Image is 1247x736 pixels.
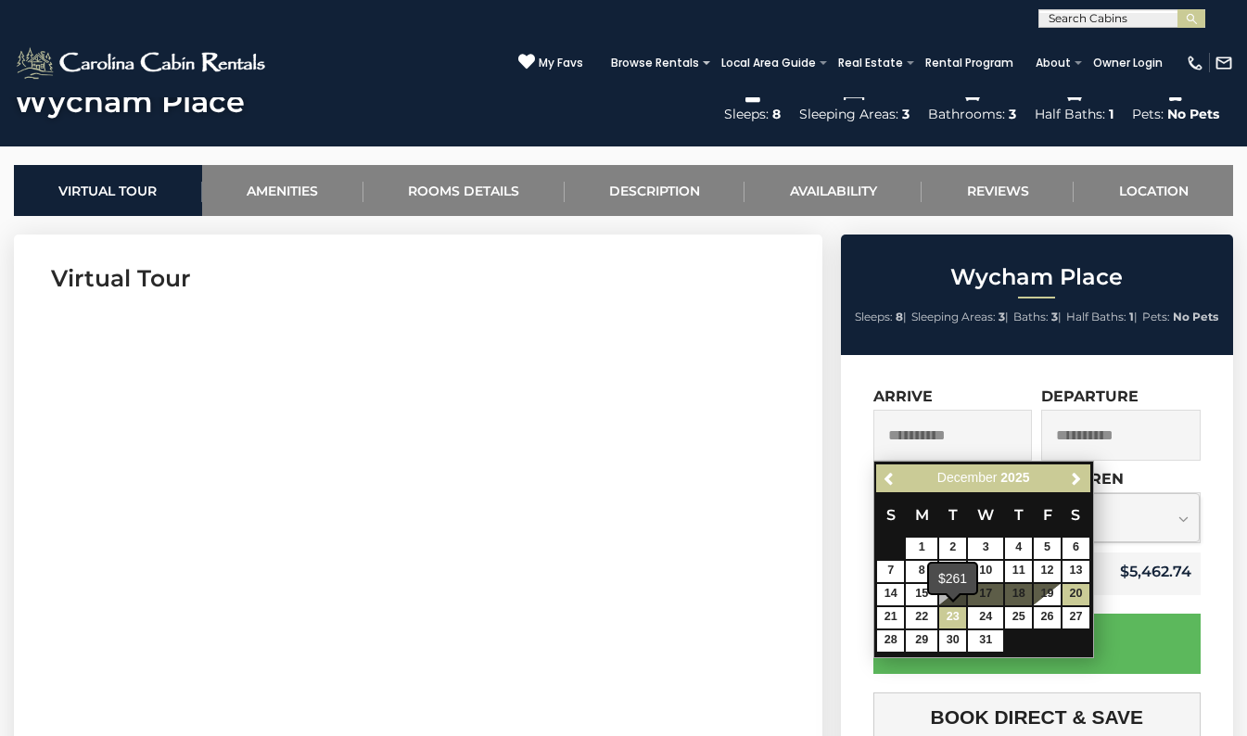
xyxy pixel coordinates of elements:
a: 6 [1062,538,1089,559]
span: Sleeping Areas: [911,310,996,324]
a: Real Estate [829,50,912,76]
h3: BOOK DIRECT & SAVE [887,706,1187,729]
img: White-1-2.png [14,44,271,82]
a: Local Area Guide [712,50,825,76]
span: December [937,470,998,485]
a: 23 [939,607,966,628]
a: 24 [968,607,1003,628]
span: Next [1069,471,1084,486]
a: 9 [939,561,966,582]
img: phone-regular-white.png [1186,54,1204,72]
strong: 8 [896,310,903,324]
span: 2025 [1000,470,1029,485]
a: 1 [906,538,937,559]
a: Previous [878,467,901,490]
a: 10 [968,561,1003,582]
a: Amenities [202,165,363,216]
span: Wednesday [977,506,994,524]
span: Saturday [1071,506,1080,524]
a: 20 [1062,584,1089,605]
a: 3 [968,538,1003,559]
a: 8 [906,561,937,582]
a: 22 [906,607,937,628]
span: My Favs [539,55,583,71]
a: 11 [1005,561,1032,582]
li: | [1013,305,1062,329]
a: My Favs [518,53,583,72]
a: 7 [877,561,904,582]
strong: 3 [1051,310,1058,324]
span: Monday [915,506,929,524]
a: 26 [1034,607,1061,628]
a: Rooms Details [363,165,565,216]
a: Next [1065,467,1088,490]
a: 12 [1034,561,1061,582]
a: Owner Login [1084,50,1172,76]
label: Departure [1041,387,1139,405]
a: 2 [939,538,966,559]
span: Half Baths: [1066,310,1126,324]
a: 13 [1062,561,1089,582]
a: 21 [877,607,904,628]
img: mail-regular-white.png [1215,54,1233,72]
a: Reviews [922,165,1074,216]
a: 4 [1005,538,1032,559]
span: Tuesday [948,506,958,524]
a: Availability [744,165,922,216]
span: Friday [1043,506,1052,524]
a: About [1026,50,1080,76]
a: 15 [906,584,937,605]
li: | [1066,305,1138,329]
a: 31 [968,630,1003,652]
li: | [911,305,1009,329]
label: Arrive [873,387,933,405]
strong: 3 [999,310,1005,324]
a: Description [565,165,745,216]
a: Virtual Tour [14,165,202,216]
a: Location [1074,165,1233,216]
a: 14 [877,584,904,605]
a: 5 [1034,538,1061,559]
span: Sleeps: [855,310,893,324]
h3: Virtual Tour [51,262,785,295]
a: 30 [939,630,966,652]
a: 29 [906,630,937,652]
a: Rental Program [916,50,1023,76]
div: $261 [929,564,976,593]
a: 28 [877,630,904,652]
h2: Wycham Place [846,265,1228,289]
a: Browse Rentals [602,50,708,76]
li: | [855,305,907,329]
span: Sunday [886,506,896,524]
strong: No Pets [1173,310,1218,324]
td: $5,462.74 [1106,552,1201,595]
span: Previous [883,471,897,486]
span: Pets: [1142,310,1170,324]
span: Baths: [1013,310,1049,324]
a: 27 [1062,607,1089,628]
strong: 1 [1129,310,1134,324]
a: 25 [1005,607,1032,628]
span: Thursday [1014,506,1024,524]
a: 19 [1034,584,1061,605]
